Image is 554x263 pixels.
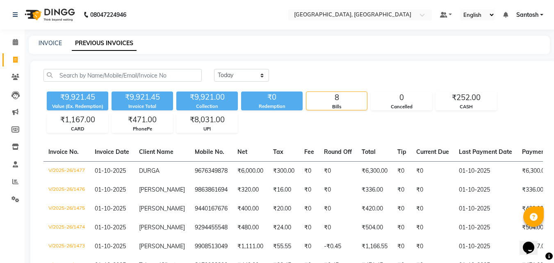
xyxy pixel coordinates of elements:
div: ₹0 [241,91,303,103]
td: ₹320.00 [233,181,268,199]
div: 0 [371,92,432,103]
td: 01-10-2025 [454,218,517,237]
div: Collection [176,103,238,110]
td: ₹0 [392,181,411,199]
td: V/2025-26/1475 [43,199,90,218]
td: V/2025-26/1476 [43,181,90,199]
td: ₹0 [392,199,411,218]
td: V/2025-26/1474 [43,218,90,237]
td: ₹0 [299,218,319,237]
td: ₹0 [319,181,357,199]
td: ₹1,111.00 [233,237,268,256]
td: ₹480.00 [233,218,268,237]
span: 01-10-2025 [95,167,126,174]
input: Search by Name/Mobile/Email/Invoice No [43,69,202,82]
span: [PERSON_NAME] [139,224,185,231]
a: PREVIOUS INVOICES [72,36,137,51]
td: ₹300.00 [268,161,299,181]
span: DURGA [139,167,160,174]
span: 01-10-2025 [95,186,126,193]
td: ₹0 [319,161,357,181]
td: 9676349878 [190,161,233,181]
td: ₹20.00 [268,199,299,218]
td: ₹0 [411,181,454,199]
b: 08047224946 [90,3,126,26]
td: V/2025-26/1473 [43,237,90,256]
span: [PERSON_NAME] [139,242,185,250]
td: ₹0 [299,161,319,181]
iframe: chat widget [520,230,546,255]
td: ₹0 [299,199,319,218]
div: PhonePe [112,126,173,133]
td: 01-10-2025 [454,161,517,181]
span: Invoice No. [48,148,79,156]
div: CARD [47,126,108,133]
div: ₹252.00 [436,92,497,103]
td: ₹0 [299,237,319,256]
td: ₹0 [299,181,319,199]
span: Current Due [416,148,449,156]
td: V/2025-26/1477 [43,161,90,181]
div: 8 [306,92,367,103]
span: Last Payment Date [459,148,512,156]
td: 9908513049 [190,237,233,256]
div: CASH [436,103,497,110]
a: INVOICE [39,39,62,47]
td: ₹0 [411,218,454,237]
td: 9863861694 [190,181,233,199]
div: Invoice Total [112,103,173,110]
td: 01-10-2025 [454,237,517,256]
span: Client Name [139,148,173,156]
div: ₹9,921.45 [47,91,108,103]
div: Cancelled [371,103,432,110]
td: ₹16.00 [268,181,299,199]
td: ₹0 [411,199,454,218]
span: 01-10-2025 [95,242,126,250]
span: Mobile No. [195,148,224,156]
td: ₹55.55 [268,237,299,256]
td: ₹0 [392,161,411,181]
td: ₹6,300.00 [357,161,392,181]
div: ₹8,031.00 [177,114,237,126]
span: Net [237,148,247,156]
td: ₹6,000.00 [233,161,268,181]
td: 9294455548 [190,218,233,237]
td: ₹24.00 [268,218,299,237]
div: ₹471.00 [112,114,173,126]
div: Bills [306,103,367,110]
td: -₹0.45 [319,237,357,256]
div: Redemption [241,103,303,110]
td: ₹1,166.55 [357,237,392,256]
div: ₹9,921.00 [176,91,238,103]
td: ₹420.00 [357,199,392,218]
div: ₹1,167.00 [47,114,108,126]
span: [PERSON_NAME] [139,186,185,193]
td: ₹0 [411,237,454,256]
span: Tip [397,148,406,156]
td: 9440167676 [190,199,233,218]
td: ₹0 [392,237,411,256]
span: Invoice Date [95,148,129,156]
span: Tax [273,148,283,156]
span: Santosh [516,11,538,19]
td: ₹336.00 [357,181,392,199]
td: 01-10-2025 [454,181,517,199]
span: [PERSON_NAME] [139,205,185,212]
td: ₹0 [319,199,357,218]
span: Fee [304,148,314,156]
td: ₹0 [392,218,411,237]
td: ₹504.00 [357,218,392,237]
span: 01-10-2025 [95,205,126,212]
span: Total [362,148,376,156]
td: ₹0 [319,218,357,237]
div: ₹9,921.45 [112,91,173,103]
span: Round Off [324,148,352,156]
td: ₹400.00 [233,199,268,218]
td: 01-10-2025 [454,199,517,218]
img: logo [21,3,77,26]
span: 01-10-2025 [95,224,126,231]
div: Value (Ex. Redemption) [47,103,108,110]
div: UPI [177,126,237,133]
td: ₹0 [411,161,454,181]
